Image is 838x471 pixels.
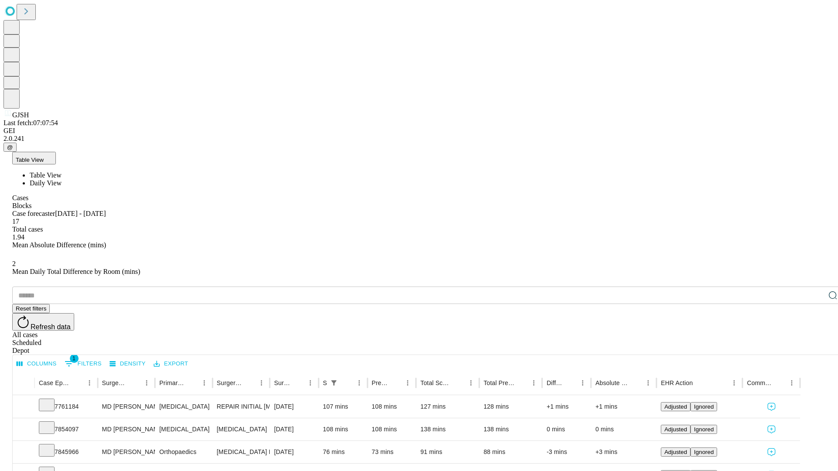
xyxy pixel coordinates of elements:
[102,441,151,463] div: MD [PERSON_NAME] [PERSON_NAME]
[664,403,687,410] span: Adjusted
[12,313,74,331] button: Refresh data
[17,422,30,437] button: Expand
[728,377,740,389] button: Menu
[546,441,587,463] div: -3 mins
[3,135,835,143] div: 2.0.241
[186,377,198,389] button: Sort
[694,377,706,389] button: Sort
[694,449,714,455] span: Ignored
[141,377,153,389] button: Menu
[71,377,83,389] button: Sort
[420,418,475,440] div: 138 mins
[304,377,316,389] button: Menu
[3,143,17,152] button: @
[661,402,690,411] button: Adjusted
[786,377,798,389] button: Menu
[12,268,140,275] span: Mean Daily Total Difference by Room (mins)
[664,426,687,433] span: Adjusted
[12,210,55,217] span: Case forecaster
[14,357,59,371] button: Select columns
[217,379,242,386] div: Surgery Name
[690,447,717,457] button: Ignored
[484,379,515,386] div: Total Predicted Duration
[274,418,314,440] div: [DATE]
[12,225,43,233] span: Total cases
[690,425,717,434] button: Ignored
[12,241,106,249] span: Mean Absolute Difference (mins)
[642,377,654,389] button: Menu
[12,304,50,313] button: Reset filters
[661,379,693,386] div: EHR Action
[274,379,291,386] div: Surgery Date
[420,379,452,386] div: Total Scheduled Duration
[323,418,363,440] div: 108 mins
[528,377,540,389] button: Menu
[83,377,96,389] button: Menu
[292,377,304,389] button: Sort
[107,357,148,371] button: Density
[159,418,208,440] div: [MEDICAL_DATA]
[420,396,475,418] div: 127 mins
[274,441,314,463] div: [DATE]
[564,377,577,389] button: Sort
[217,441,265,463] div: [MEDICAL_DATA] MEDIAL OR LATERAL MENISCECTOMY
[595,379,629,386] div: Absolute Difference
[402,377,414,389] button: Menu
[12,111,29,119] span: GJSH
[151,357,190,371] button: Export
[39,379,70,386] div: Case Epic Id
[690,402,717,411] button: Ignored
[217,396,265,418] div: REPAIR INITIAL [MEDICAL_DATA] REDUCIBLE AGE [DEMOGRAPHIC_DATA] OR MORE
[217,418,265,440] div: [MEDICAL_DATA]
[595,441,652,463] div: +3 mins
[55,210,106,217] span: [DATE] - [DATE]
[341,377,353,389] button: Sort
[102,396,151,418] div: MD [PERSON_NAME] E Md
[30,171,62,179] span: Table View
[323,379,327,386] div: Scheduled In Room Duration
[328,377,340,389] button: Show filters
[694,403,714,410] span: Ignored
[39,418,93,440] div: 7854097
[7,144,13,150] span: @
[328,377,340,389] div: 1 active filter
[372,418,412,440] div: 108 mins
[3,119,58,126] span: Last fetch: 07:07:54
[577,377,589,389] button: Menu
[16,157,44,163] span: Table View
[17,399,30,415] button: Expand
[515,377,528,389] button: Sort
[661,425,690,434] button: Adjusted
[243,377,255,389] button: Sort
[255,377,268,389] button: Menu
[12,152,56,164] button: Table View
[484,396,538,418] div: 128 mins
[16,305,46,312] span: Reset filters
[128,377,141,389] button: Sort
[372,379,389,386] div: Predicted In Room Duration
[39,396,93,418] div: 7761184
[372,441,412,463] div: 73 mins
[664,449,687,455] span: Adjusted
[12,233,24,241] span: 1.94
[595,418,652,440] div: 0 mins
[12,260,16,267] span: 2
[465,377,477,389] button: Menu
[389,377,402,389] button: Sort
[546,396,587,418] div: +1 mins
[773,377,786,389] button: Sort
[595,396,652,418] div: +1 mins
[62,357,104,371] button: Show filters
[353,377,365,389] button: Menu
[159,379,185,386] div: Primary Service
[372,396,412,418] div: 108 mins
[323,396,363,418] div: 107 mins
[70,354,79,363] span: 1
[630,377,642,389] button: Sort
[484,418,538,440] div: 138 mins
[747,379,772,386] div: Comments
[3,127,835,135] div: GEI
[546,379,563,386] div: Difference
[159,441,208,463] div: Orthopaedics
[546,418,587,440] div: 0 mins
